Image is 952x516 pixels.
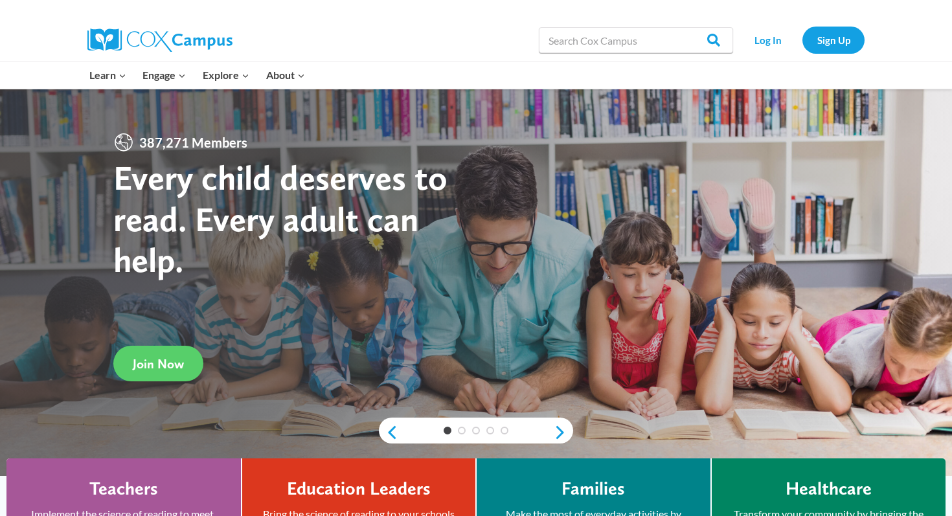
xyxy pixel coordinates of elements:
span: About [266,67,305,84]
h4: Education Leaders [287,478,431,500]
span: 387,271 Members [134,132,253,153]
a: 3 [472,427,480,434]
a: previous [379,425,398,440]
a: Log In [740,27,796,53]
span: Explore [203,67,249,84]
a: 4 [486,427,494,434]
a: 2 [458,427,466,434]
span: Engage [142,67,186,84]
div: content slider buttons [379,420,573,445]
span: Learn [89,67,126,84]
h4: Teachers [89,478,158,500]
h4: Healthcare [786,478,872,500]
nav: Secondary Navigation [740,27,865,53]
h4: Families [561,478,625,500]
img: Cox Campus [87,28,232,52]
a: 1 [444,427,451,434]
span: Join Now [133,356,184,372]
strong: Every child deserves to read. Every adult can help. [113,157,448,280]
a: Sign Up [802,27,865,53]
a: Join Now [113,346,203,381]
a: 5 [501,427,508,434]
a: next [554,425,573,440]
input: Search Cox Campus [539,27,733,53]
nav: Primary Navigation [81,62,313,89]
